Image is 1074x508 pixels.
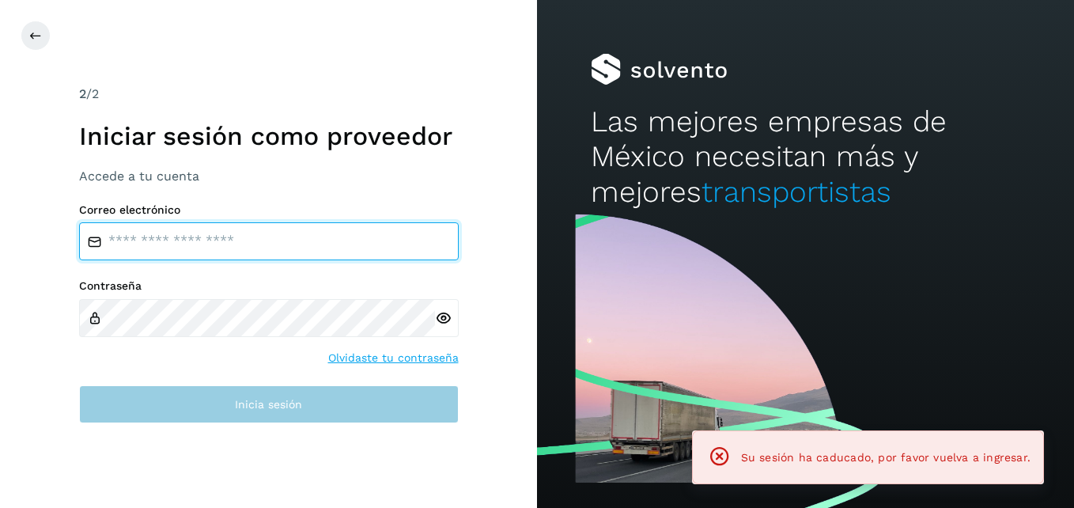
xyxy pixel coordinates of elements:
div: /2 [79,85,459,104]
span: Su sesión ha caducado, por favor vuelva a ingresar. [741,451,1031,464]
button: Inicia sesión [79,385,459,423]
span: Inicia sesión [235,399,302,410]
h1: Iniciar sesión como proveedor [79,121,459,151]
h2: Las mejores empresas de México necesitan más y mejores [591,104,1020,210]
h3: Accede a tu cuenta [79,169,459,184]
span: transportistas [702,175,891,209]
label: Correo electrónico [79,203,459,217]
a: Olvidaste tu contraseña [328,350,459,366]
label: Contraseña [79,279,459,293]
span: 2 [79,86,86,101]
